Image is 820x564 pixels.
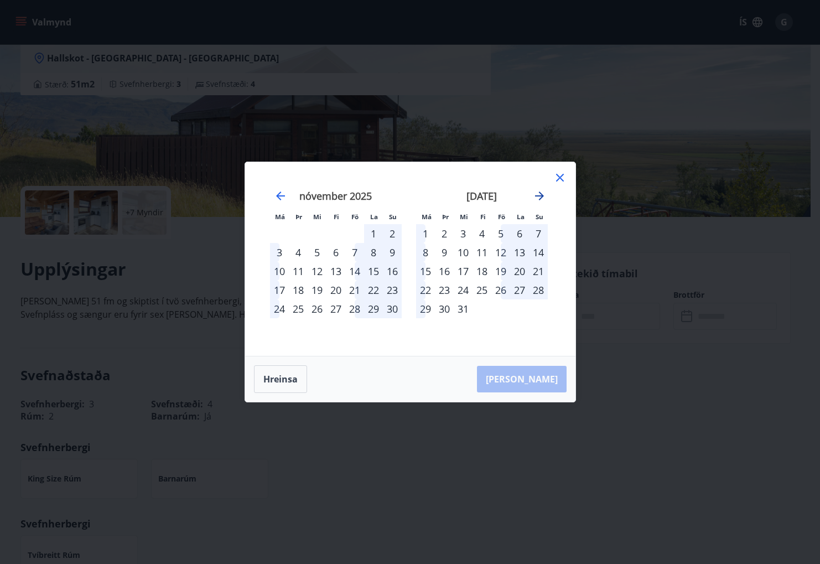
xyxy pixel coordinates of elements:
div: Calendar [258,175,562,343]
small: Fi [480,213,486,221]
div: 30 [383,299,402,318]
div: 18 [473,262,491,281]
td: laugardagur, 6. desember 2025 [510,224,529,243]
td: fimmtudagur, 27. nóvember 2025 [326,299,345,318]
div: 20 [326,281,345,299]
div: 23 [435,281,454,299]
td: þriðjudagur, 2. desember 2025 [435,224,454,243]
div: Move backward to switch to the previous month. [274,189,287,203]
div: 26 [308,299,326,318]
td: sunnudagur, 21. desember 2025 [529,262,548,281]
div: 6 [510,224,529,243]
small: Fi [334,213,339,221]
div: 2 [383,224,402,243]
div: 1 [416,224,435,243]
div: 16 [435,262,454,281]
td: sunnudagur, 7. desember 2025 [529,224,548,243]
div: 2 [435,224,454,243]
td: sunnudagur, 14. desember 2025 [529,243,548,262]
td: fimmtudagur, 6. nóvember 2025 [326,243,345,262]
td: þriðjudagur, 9. desember 2025 [435,243,454,262]
small: Fö [498,213,505,221]
td: föstudagur, 26. desember 2025 [491,281,510,299]
td: sunnudagur, 23. nóvember 2025 [383,281,402,299]
small: Má [422,213,432,221]
small: La [370,213,378,221]
td: mánudagur, 29. desember 2025 [416,299,435,318]
div: 3 [270,243,289,262]
small: Su [536,213,543,221]
div: 19 [491,262,510,281]
div: 14 [345,262,364,281]
div: 5 [308,243,326,262]
small: Su [389,213,397,221]
td: miðvikudagur, 5. nóvember 2025 [308,243,326,262]
td: þriðjudagur, 30. desember 2025 [435,299,454,318]
td: mánudagur, 22. desember 2025 [416,281,435,299]
div: 22 [364,281,383,299]
div: 29 [416,299,435,318]
div: 21 [529,262,548,281]
div: 12 [308,262,326,281]
td: miðvikudagur, 19. nóvember 2025 [308,281,326,299]
small: Mi [313,213,321,221]
td: þriðjudagur, 4. nóvember 2025 [289,243,308,262]
td: miðvikudagur, 17. desember 2025 [454,262,473,281]
td: mánudagur, 1. desember 2025 [416,224,435,243]
div: 7 [529,224,548,243]
div: 9 [435,243,454,262]
td: mánudagur, 8. desember 2025 [416,243,435,262]
div: 9 [383,243,402,262]
small: Þr [295,213,302,221]
td: laugardagur, 13. desember 2025 [510,243,529,262]
div: 8 [364,243,383,262]
div: 11 [289,262,308,281]
div: 25 [473,281,491,299]
div: 6 [326,243,345,262]
td: föstudagur, 21. nóvember 2025 [345,281,364,299]
strong: nóvember 2025 [299,189,372,203]
td: föstudagur, 5. desember 2025 [491,224,510,243]
div: 22 [416,281,435,299]
div: 18 [289,281,308,299]
td: föstudagur, 19. desember 2025 [491,262,510,281]
div: 30 [435,299,454,318]
div: 21 [345,281,364,299]
div: 23 [383,281,402,299]
div: 24 [454,281,473,299]
div: 24 [270,299,289,318]
td: fimmtudagur, 18. desember 2025 [473,262,491,281]
small: La [517,213,525,221]
div: Move forward to switch to the next month. [533,189,546,203]
td: laugardagur, 20. desember 2025 [510,262,529,281]
td: mánudagur, 24. nóvember 2025 [270,299,289,318]
td: föstudagur, 28. nóvember 2025 [345,299,364,318]
td: fimmtudagur, 4. desember 2025 [473,224,491,243]
div: 10 [270,262,289,281]
td: laugardagur, 22. nóvember 2025 [364,281,383,299]
div: 13 [510,243,529,262]
td: fimmtudagur, 13. nóvember 2025 [326,262,345,281]
td: mánudagur, 17. nóvember 2025 [270,281,289,299]
small: Mi [460,213,468,221]
td: laugardagur, 8. nóvember 2025 [364,243,383,262]
td: miðvikudagur, 12. nóvember 2025 [308,262,326,281]
strong: [DATE] [466,189,497,203]
div: 12 [491,243,510,262]
button: Hreinsa [254,365,307,393]
div: 17 [270,281,289,299]
td: laugardagur, 15. nóvember 2025 [364,262,383,281]
small: Má [275,213,285,221]
div: 3 [454,224,473,243]
div: 4 [473,224,491,243]
td: þriðjudagur, 25. nóvember 2025 [289,299,308,318]
small: Þr [442,213,449,221]
div: 27 [326,299,345,318]
div: 1 [364,224,383,243]
td: þriðjudagur, 11. nóvember 2025 [289,262,308,281]
td: sunnudagur, 9. nóvember 2025 [383,243,402,262]
div: 27 [510,281,529,299]
div: 26 [491,281,510,299]
div: 20 [510,262,529,281]
div: 7 [345,243,364,262]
